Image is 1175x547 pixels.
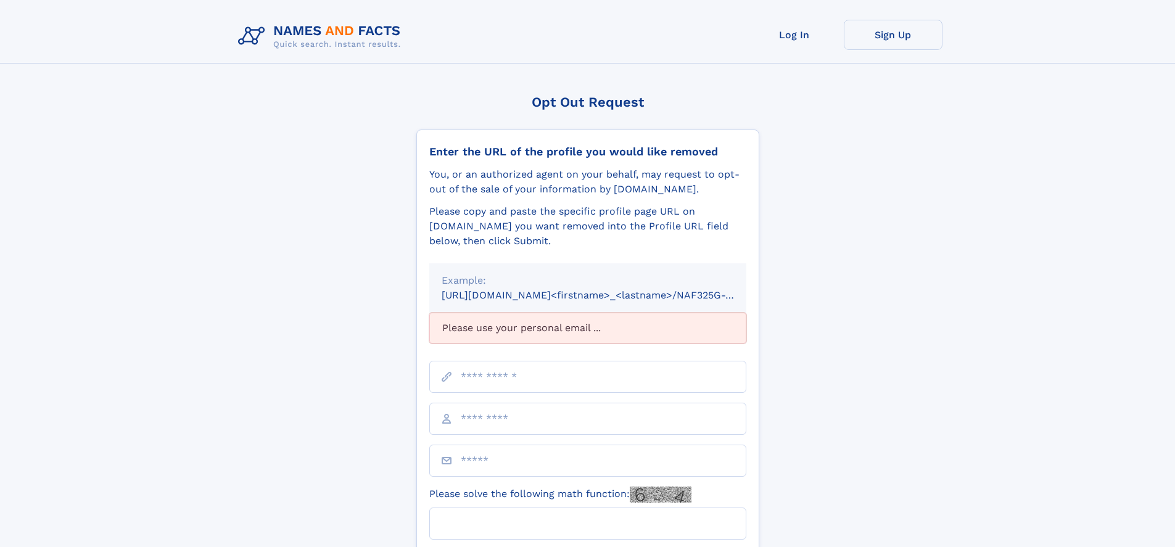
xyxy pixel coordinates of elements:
a: Sign Up [844,20,942,50]
div: Enter the URL of the profile you would like removed [429,145,746,158]
div: Please use your personal email ... [429,313,746,343]
small: [URL][DOMAIN_NAME]<firstname>_<lastname>/NAF325G-xxxxxxxx [442,289,770,301]
div: Please copy and paste the specific profile page URL on [DOMAIN_NAME] you want removed into the Pr... [429,204,746,249]
a: Log In [745,20,844,50]
label: Please solve the following math function: [429,487,691,503]
div: Example: [442,273,734,288]
img: Logo Names and Facts [233,20,411,53]
div: Opt Out Request [416,94,759,110]
div: You, or an authorized agent on your behalf, may request to opt-out of the sale of your informatio... [429,167,746,197]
